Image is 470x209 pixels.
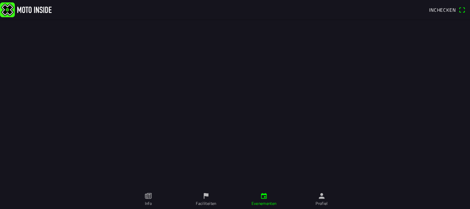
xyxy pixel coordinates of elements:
[318,192,325,200] ion-icon: person
[145,192,152,200] ion-icon: paper
[145,200,152,207] ion-label: Info
[260,192,268,200] ion-icon: calendar
[316,200,328,207] ion-label: Profiel
[426,4,469,15] a: Incheckenqr scanner
[252,200,277,207] ion-label: Evenementen
[196,200,216,207] ion-label: Faciliteiten
[429,6,456,13] span: Inchecken
[202,192,210,200] ion-icon: flag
